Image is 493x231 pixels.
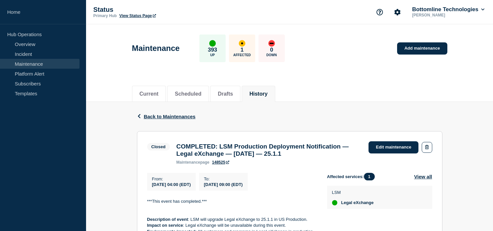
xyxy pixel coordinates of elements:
a: View Status Page [119,13,156,18]
button: View all [414,173,432,180]
p: From : [152,176,191,181]
p: page [176,160,210,165]
button: Account settings [391,5,404,19]
button: Scheduled [175,91,201,97]
span: maintenance [176,160,200,165]
p: 1 [240,47,243,53]
span: Closed [147,143,170,150]
p: LSM [332,190,374,195]
p: [PERSON_NAME] [411,13,479,17]
p: Status [93,6,225,13]
h3: COMPLETED: LSM Production Deployment Notification — Legal eXchange — [DATE] — 25.1.1 [176,143,362,157]
p: Affected [233,53,251,57]
button: Current [140,91,159,97]
p: : Legal eXchange will be unavailable during this event. [147,222,317,228]
button: Support [373,5,387,19]
button: Drafts [218,91,233,97]
div: up [332,200,337,205]
div: down [268,40,275,47]
p: 0 [270,47,273,53]
a: 148525 [212,160,229,165]
strong: Impact on service [147,223,183,228]
h1: Maintenance [132,44,180,53]
button: History [249,91,267,97]
div: affected [239,40,245,47]
p: ***This event has completed.*** [147,198,317,204]
button: Back to Maintenances [137,114,196,119]
a: Add maintenance [397,42,447,55]
p: Up [210,53,215,57]
span: Legal eXchange [341,200,374,205]
p: 393 [208,47,217,53]
strong: Description of event [147,217,188,222]
p: To : [204,176,243,181]
button: Bottomline Technologies [411,6,486,13]
span: [DATE] 09:00 (EDT) [204,182,243,187]
p: Primary Hub [93,13,117,18]
span: [DATE] 04:00 (EDT) [152,182,191,187]
a: Edit maintenance [369,141,418,153]
span: Back to Maintenances [144,114,196,119]
span: Affected services: [327,173,378,180]
span: 1 [364,173,375,180]
div: up [209,40,216,47]
p: Down [266,53,277,57]
p: : LSM will upgrade Legal eXchange to 25.1.1 in US Production. [147,217,317,222]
